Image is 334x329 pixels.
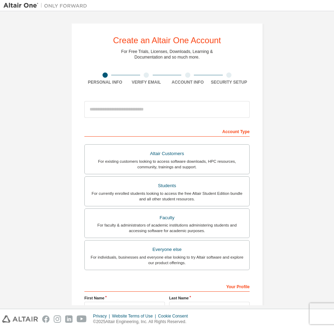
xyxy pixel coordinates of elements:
img: instagram.svg [54,315,61,323]
div: Privacy [93,313,112,319]
label: Last Name [169,295,250,301]
div: Everyone else [89,245,245,254]
div: Website Terms of Use [112,313,158,319]
div: For individuals, businesses and everyone else looking to try Altair software and explore our prod... [89,254,245,266]
img: linkedin.svg [65,315,73,323]
img: facebook.svg [42,315,50,323]
img: altair_logo.svg [2,315,38,323]
div: Verify Email [126,79,167,85]
div: Create an Altair One Account [113,36,221,45]
p: © 2025 Altair Engineering, Inc. All Rights Reserved. [93,319,192,325]
label: First Name [84,295,165,301]
div: Faculty [89,213,245,223]
img: Altair One [3,2,91,9]
div: Personal Info [84,79,126,85]
div: Altair Customers [89,149,245,159]
div: Account Info [167,79,208,85]
div: Security Setup [208,79,250,85]
div: Cookie Consent [158,313,192,319]
div: Students [89,181,245,191]
div: Account Type [84,125,250,137]
img: youtube.svg [77,315,87,323]
div: For currently enrolled students looking to access the free Altair Student Edition bundle and all ... [89,191,245,202]
div: For Free Trials, Licenses, Downloads, Learning & Documentation and so much more. [121,49,213,60]
div: Your Profile [84,281,250,292]
div: For faculty & administrators of academic institutions administering students and accessing softwa... [89,222,245,234]
div: For existing customers looking to access software downloads, HPC resources, community, trainings ... [89,159,245,170]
